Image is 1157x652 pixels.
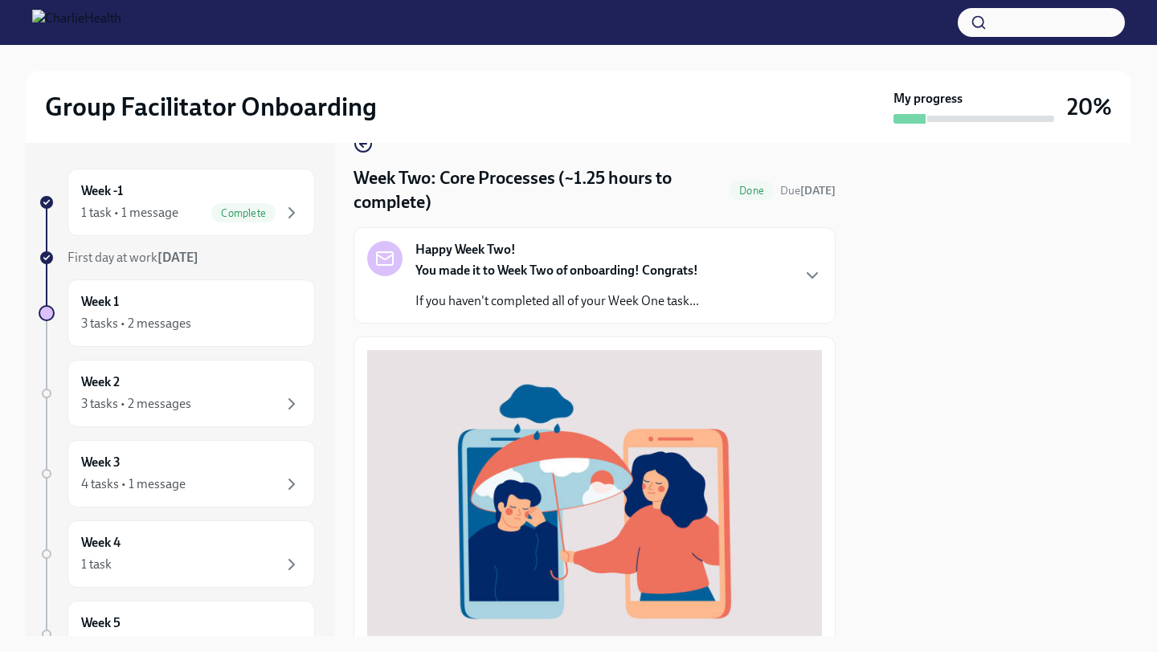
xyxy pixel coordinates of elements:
h3: 20% [1067,92,1112,121]
div: 1 task • 1 message [81,204,178,222]
h6: Week -1 [81,182,123,200]
a: First day at work[DATE] [39,249,315,267]
h6: Week 3 [81,454,121,471]
div: 3 tasks • 2 messages [81,315,191,332]
a: Week 23 tasks • 2 messages [39,360,315,427]
h6: Week 4 [81,534,121,552]
strong: [DATE] [157,250,198,265]
strong: My progress [893,90,963,108]
div: 4 tasks • 1 message [81,475,186,493]
span: First day at work [67,250,198,265]
p: If you haven't completed all of your Week One task... [415,292,699,310]
h6: Week 2 [81,373,120,391]
h6: Week 1 [81,293,119,311]
strong: Happy Week Two! [415,241,516,259]
span: September 1st, 2025 07:00 [780,183,836,198]
span: Due [780,184,836,198]
span: Complete [211,207,276,219]
h6: Week 5 [81,614,121,632]
a: Week 13 tasks • 2 messages [39,279,315,347]
div: 3 tasks • 2 messages [81,395,191,413]
a: Week 41 task [39,520,315,588]
h2: Group Facilitator Onboarding [45,91,377,123]
img: CharlieHealth [32,10,121,35]
h4: Week Two: Core Processes (~1.25 hours to complete) [354,166,723,214]
strong: [DATE] [800,184,836,198]
div: 1 task [81,556,112,573]
a: Week 34 tasks • 1 message [39,440,315,507]
span: Done [730,185,774,197]
a: Week -11 task • 1 messageComplete [39,169,315,236]
strong: You made it to Week Two of onboarding! Congrats! [415,263,698,278]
